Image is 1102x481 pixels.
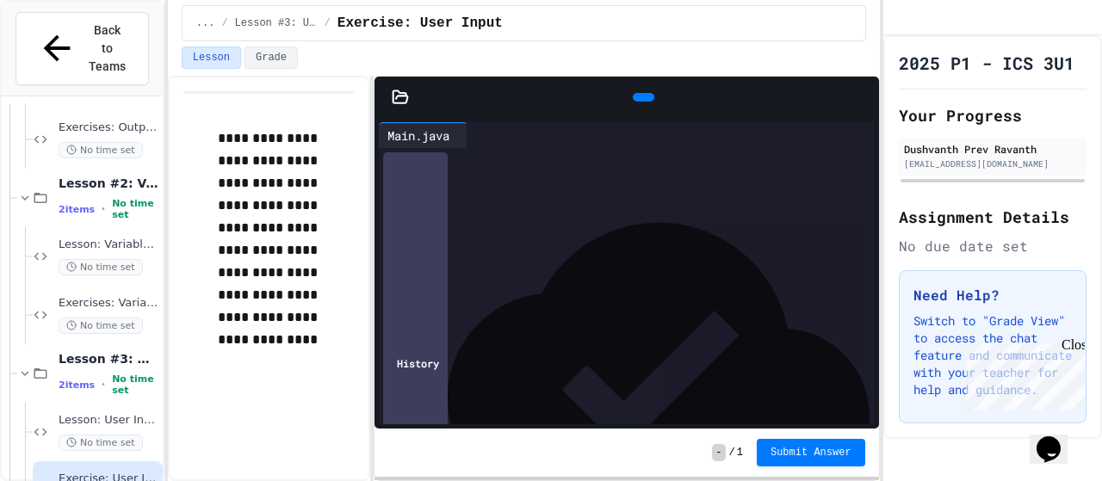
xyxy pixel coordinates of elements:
[59,204,95,215] span: 2 items
[102,378,105,392] span: •
[59,435,143,451] span: No time set
[913,285,1072,305] h3: Need Help?
[102,202,105,216] span: •
[899,103,1087,127] h2: Your Progress
[379,122,467,148] div: Main.java
[737,446,743,459] span: 1
[15,12,149,85] button: Back to Teams
[757,439,865,466] button: Submit Answer
[771,446,851,459] span: Submit Answer
[221,16,227,30] span: /
[59,142,143,158] span: No time set
[59,176,159,191] span: Lesson #2: Variables & Data Types
[899,236,1087,256] div: No due date set
[379,126,458,145] div: Main.java
[904,141,1081,157] div: Dushvanth Prev Ravanth
[87,22,127,76] span: Back to Teams
[337,13,503,34] span: Exercise: User Input
[59,413,159,428] span: Lesson: User Input
[59,296,159,311] span: Exercises: Variables & Data Types
[196,16,215,30] span: ...
[7,7,119,109] div: Chat with us now!Close
[59,120,159,135] span: Exercises: Output/Output Formatting
[59,318,143,334] span: No time set
[59,379,95,391] span: 2 items
[899,205,1087,229] h2: Assignment Details
[59,237,159,252] span: Lesson: Variables & Data Types
[904,157,1081,170] div: [EMAIL_ADDRESS][DOMAIN_NAME]
[235,16,318,30] span: Lesson #3: User Input
[245,46,298,69] button: Grade
[729,446,735,459] span: /
[112,198,159,220] span: No time set
[959,337,1085,410] iframe: chat widget
[325,16,331,30] span: /
[913,312,1072,398] p: Switch to "Grade View" to access the chat feature and communicate with your teacher for help and ...
[1030,412,1085,464] iframe: chat widget
[59,351,159,367] span: Lesson #3: User Input
[112,373,159,396] span: No time set
[182,46,241,69] button: Lesson
[712,444,725,461] span: -
[59,259,143,275] span: No time set
[899,51,1074,75] h1: 2025 P1 - ICS 3U1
